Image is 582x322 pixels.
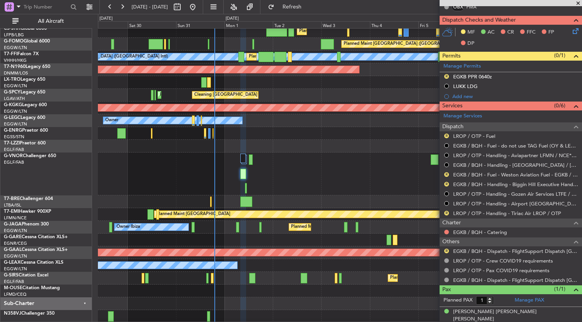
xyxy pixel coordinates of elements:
span: G-GARE [4,235,22,239]
span: N358VJ [4,311,21,316]
a: G-JAGAPhenom 300 [4,222,49,227]
div: Cleaning [GEOGRAPHIC_DATA] ([PERSON_NAME] Intl) [194,89,303,101]
a: PMA [466,3,484,10]
a: N358VJChallenger 350 [4,311,55,316]
button: R [444,74,449,79]
span: G-VNOR [4,154,23,158]
a: EGKB / BQH - Fuel - do not use TAG Fuel (OY & LEA only) EGLF / FAB [453,142,578,149]
span: [DATE] - [DATE] [132,3,168,10]
a: LROP / OTP - Fuel [453,133,495,139]
a: G-VNORChallenger 650 [4,154,56,158]
span: LX-TRO [4,77,21,82]
a: EGGW/LTN [4,83,27,89]
div: OBX [452,3,464,11]
button: R [444,211,449,215]
span: MF [467,29,475,36]
a: T7-LZZIPraetor 600 [4,141,46,146]
span: CS-JHH [4,26,21,31]
span: T7-LZZI [4,141,20,146]
div: Mon 1 [224,21,273,28]
span: CR [507,29,514,36]
a: CS-JHHGlobal 6000 [4,26,47,31]
a: LFPB/LBG [4,32,24,38]
a: G-FOMOGlobal 6000 [4,39,50,44]
a: EGKB / BQH - Dispatch - FlightSupport Dispatch [GEOGRAPHIC_DATA] [453,248,578,254]
a: EGGW/LTN [4,266,27,272]
span: G-LEGC [4,115,21,120]
span: T7-EMI [4,209,19,214]
a: M-OUSECitation Mustang [4,286,60,290]
a: EGLF/FAB [4,147,24,153]
button: R [444,182,449,186]
a: G-SIRSCitation Excel [4,273,48,278]
a: G-GARECessna Citation XLS+ [4,235,68,239]
div: Thu 4 [370,21,418,28]
span: (1/1) [554,285,565,293]
span: M-OUSE [4,286,22,290]
span: T7-N1960 [4,64,26,69]
button: R [444,249,449,253]
a: LROP / OTP - Handling - Tiriac Air LROP / OTP [453,210,561,217]
a: EGKB / BQH - Catering [453,229,507,236]
div: Planned Maint [GEOGRAPHIC_DATA] ([GEOGRAPHIC_DATA] Intl) [249,51,378,63]
span: Dispatch [442,122,464,131]
a: T7-EMIHawker 900XP [4,209,51,214]
a: T7-BREChallenger 604 [4,197,53,201]
a: LROP / OTP - Handling - Gozen Air Services LTFE / BJV [453,191,578,197]
div: [DATE] [226,15,239,22]
a: G-GAALCessna Citation XLS+ [4,247,68,252]
span: FP [548,29,554,36]
button: R [444,172,449,177]
a: LGAV/ATH [4,96,25,102]
a: EGKB / BQH - Dispatch - FlightSupport Dispatch [GEOGRAPHIC_DATA] [453,277,578,283]
a: EGLF/FAB [4,279,24,285]
div: [PERSON_NAME][GEOGRAPHIC_DATA] ([GEOGRAPHIC_DATA] Intl) [33,51,168,63]
a: G-LEAXCessna Citation XLS [4,260,63,265]
span: G-JAGA [4,222,22,227]
span: Pax [442,285,451,294]
span: All Aircraft [20,19,82,24]
div: Planned Maint Athens ([PERSON_NAME] Intl) [160,89,249,101]
a: T7-N1960Legacy 650 [4,64,50,69]
a: LROP / OTP - Crew COVID19 requirements [453,258,553,264]
input: Trip Number [24,1,68,13]
a: Manage PAX [515,297,544,304]
a: LFMD/CEQ [4,291,26,297]
span: Dispatch Checks and Weather [442,16,516,25]
a: LROP / OTP - Handling - Airport [GEOGRAPHIC_DATA] LUKK / KIV [453,200,578,207]
div: [DATE] [99,15,113,22]
a: LROP / OTP - Handling - Aviapartner LFMN / NCE*****MY HANDLING**** [453,152,578,159]
a: EGGW/LTN [4,121,27,127]
span: T7-BRE [4,197,20,201]
a: T7-FFIFalcon 7X [4,52,39,56]
a: EGNR/CEG [4,241,27,246]
a: EGSS/STN [4,134,24,140]
div: Fri 5 [418,21,467,28]
div: Add new [452,93,578,100]
span: G-SPCY [4,90,21,95]
span: Charter [442,219,461,227]
a: G-SPCYLegacy 650 [4,90,45,95]
a: EGKB / BQH - Handling - [GEOGRAPHIC_DATA] / [GEOGRAPHIC_DATA] / FAB [453,162,578,168]
a: EGLF/FAB [4,159,24,165]
a: G-ENRGPraetor 600 [4,128,48,133]
div: Owner Ibiza [116,221,140,233]
button: All Aircraft [9,15,84,27]
div: Sat 30 [128,21,176,28]
div: Fri 29 [79,21,128,28]
a: LROP / OTP - Pax COVID19 requirements [453,267,549,274]
span: Permits [442,52,460,61]
div: Tue 2 [273,21,321,28]
a: EGGW/LTN [4,108,27,114]
a: Manage Services [443,112,482,120]
span: T7-FFI [4,52,17,56]
div: LUKK LDG [453,83,478,90]
a: DNMM/LOS [4,70,28,76]
span: AC [488,29,495,36]
span: FFC [527,29,536,36]
div: Owner [105,115,118,126]
label: Planned PAX [443,297,472,304]
a: EGKB / BQH - Handling - Biggin Hill Executive Handling EGKB / BQH [453,181,578,188]
span: DP [467,40,474,47]
button: Refresh [264,1,311,13]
